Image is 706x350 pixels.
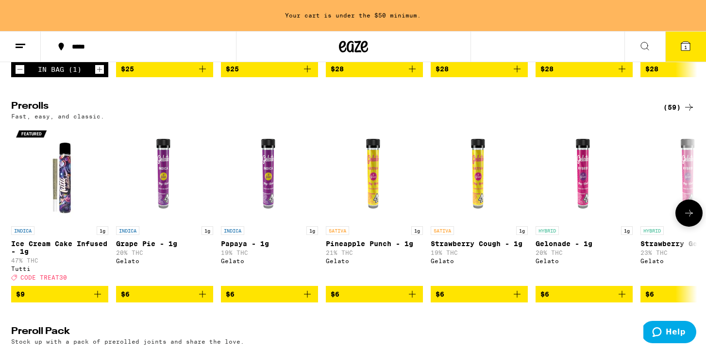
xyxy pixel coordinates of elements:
[640,226,664,235] p: HYBRID
[20,275,67,281] span: CODE TREAT30
[11,124,108,221] img: Tutti - Ice Cream Cake Infused - 1g
[643,321,696,345] iframe: Opens a widget where you can find more information
[221,240,318,248] p: Papaya - 1g
[11,113,104,119] p: Fast, easy, and classic.
[116,286,213,302] button: Add to bag
[431,240,528,248] p: Strawberry Cough - 1g
[11,338,244,345] p: Stock up with a pack of prerolled joints and share the love.
[15,65,25,74] button: Decrement
[11,257,108,264] p: 47% THC
[684,44,687,50] span: 1
[431,61,528,77] button: Add to bag
[431,286,528,302] button: Add to bag
[326,258,423,264] div: Gelato
[540,65,554,73] span: $28
[16,290,25,298] span: $9
[431,124,528,221] img: Gelato - Strawberry Cough - 1g
[221,250,318,256] p: 19% THC
[645,290,654,298] span: $6
[411,226,423,235] p: 1g
[121,65,134,73] span: $25
[331,290,339,298] span: $6
[326,226,349,235] p: SATIVA
[331,65,344,73] span: $28
[11,327,647,338] h2: Preroll Pack
[645,65,658,73] span: $28
[326,124,423,221] img: Gelato - Pineapple Punch - 1g
[95,65,104,74] button: Increment
[116,240,213,248] p: Grape Pie - 1g
[536,240,633,248] p: Gelonade - 1g
[38,66,82,73] div: In Bag (1)
[431,258,528,264] div: Gelato
[221,286,318,302] button: Add to bag
[326,124,423,285] a: Open page for Pineapple Punch - 1g from Gelato
[536,124,633,221] img: Gelato - Gelonade - 1g
[536,286,633,302] button: Add to bag
[11,240,108,255] p: Ice Cream Cake Infused - 1g
[536,61,633,77] button: Add to bag
[221,258,318,264] div: Gelato
[436,65,449,73] span: $28
[540,290,549,298] span: $6
[536,258,633,264] div: Gelato
[116,124,213,285] a: Open page for Grape Pie - 1g from Gelato
[221,61,318,77] button: Add to bag
[221,124,318,285] a: Open page for Papaya - 1g from Gelato
[536,250,633,256] p: 20% THC
[431,124,528,285] a: Open page for Strawberry Cough - 1g from Gelato
[11,226,34,235] p: INDICA
[665,32,706,62] button: 1
[663,101,695,113] a: (59)
[621,226,633,235] p: 1g
[326,240,423,248] p: Pineapple Punch - 1g
[121,290,130,298] span: $6
[116,258,213,264] div: Gelato
[536,226,559,235] p: HYBRID
[116,226,139,235] p: INDICA
[11,286,108,302] button: Add to bag
[97,226,108,235] p: 1g
[436,290,444,298] span: $6
[536,124,633,285] a: Open page for Gelonade - 1g from Gelato
[226,290,235,298] span: $6
[326,61,423,77] button: Add to bag
[116,124,213,221] img: Gelato - Grape Pie - 1g
[11,124,108,285] a: Open page for Ice Cream Cake Infused - 1g from Tutti
[516,226,528,235] p: 1g
[221,226,244,235] p: INDICA
[431,250,528,256] p: 19% THC
[11,101,647,113] h2: Prerolls
[202,226,213,235] p: 1g
[116,61,213,77] button: Add to bag
[431,226,454,235] p: SATIVA
[221,124,318,221] img: Gelato - Papaya - 1g
[226,65,239,73] span: $25
[116,250,213,256] p: 20% THC
[11,266,108,272] div: Tutti
[326,286,423,302] button: Add to bag
[326,250,423,256] p: 21% THC
[306,226,318,235] p: 1g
